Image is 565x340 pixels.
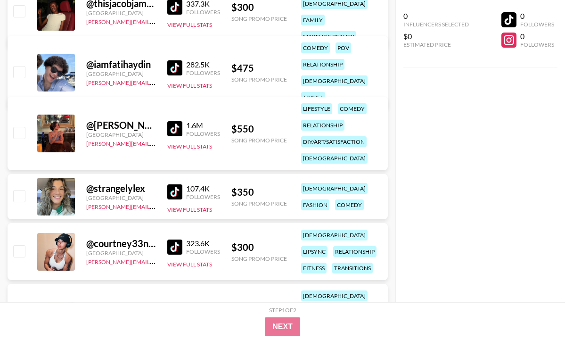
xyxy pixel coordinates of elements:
div: Step 1 of 2 [269,307,296,314]
div: $ 300 [231,1,287,13]
a: [PERSON_NAME][EMAIL_ADDRESS][DOMAIN_NAME] [86,138,226,147]
div: fitness [301,263,327,274]
div: [DEMOGRAPHIC_DATA] [301,153,368,164]
a: [PERSON_NAME][EMAIL_ADDRESS][DOMAIN_NAME] [86,257,226,265]
div: 0 [520,11,554,21]
div: travel [301,92,325,103]
div: @ courtney33nelson [86,238,156,249]
div: Song Promo Price [231,76,287,83]
div: diy/art/satisfaction [301,136,367,147]
div: relationship [301,59,344,70]
button: View Full Stats [167,21,212,28]
img: TikTok [167,184,182,199]
a: [PERSON_NAME][EMAIL_ADDRESS][DOMAIN_NAME] [86,77,226,86]
button: View Full Stats [167,143,212,150]
div: [DEMOGRAPHIC_DATA] [301,290,368,301]
div: [GEOGRAPHIC_DATA] [86,9,156,17]
div: 0 [520,32,554,41]
div: Song Promo Price [231,255,287,262]
div: $ 475 [231,62,287,74]
img: TikTok [167,121,182,136]
div: [GEOGRAPHIC_DATA] [86,194,156,201]
div: @ [PERSON_NAME] [86,119,156,131]
div: [GEOGRAPHIC_DATA] [86,249,156,257]
div: Followers [520,21,554,28]
div: comedy [335,199,364,210]
div: [GEOGRAPHIC_DATA] [86,131,156,138]
div: Song Promo Price [231,200,287,207]
div: 0 [403,11,469,21]
div: Followers [186,248,220,255]
a: [PERSON_NAME][EMAIL_ADDRESS][DOMAIN_NAME] [86,17,226,25]
div: Followers [186,69,220,76]
button: View Full Stats [167,261,212,268]
div: relationship [301,120,344,131]
button: View Full Stats [167,206,212,213]
div: Song Promo Price [231,15,287,22]
div: [GEOGRAPHIC_DATA] [86,70,156,77]
div: 107.4K [186,184,220,193]
div: $ 350 [231,186,287,198]
div: $ 300 [231,241,287,253]
div: pov [336,42,351,53]
div: comedy [338,103,367,114]
div: 282.5K [186,60,220,69]
div: Estimated Price [403,41,469,48]
a: [PERSON_NAME][EMAIL_ADDRESS][DOMAIN_NAME] [86,201,226,210]
div: Followers [186,193,220,200]
div: relationship [333,246,377,257]
div: Influencers Selected [403,21,469,28]
div: Followers [186,8,220,16]
div: lipsync [301,246,328,257]
div: $ 550 [231,123,287,135]
div: Song Promo Price [231,137,287,144]
div: comedy [301,42,330,53]
img: TikTok [167,60,182,75]
div: [DEMOGRAPHIC_DATA] [301,230,368,240]
div: 323.6K [186,239,220,248]
div: Followers [520,41,554,48]
div: makeup & beauty [301,31,356,42]
div: [DEMOGRAPHIC_DATA] [301,183,368,194]
div: [DEMOGRAPHIC_DATA] [301,75,368,86]
div: @ iamfatihaydin [86,58,156,70]
button: View Full Stats [167,82,212,89]
div: family [301,15,325,25]
img: TikTok [167,240,182,255]
div: 1.6M [186,121,220,130]
iframe: Drift Widget Chat Controller [518,293,554,329]
div: lifestyle [301,103,332,114]
button: Next [265,317,300,336]
div: transitions [332,263,373,274]
div: $0 [403,32,469,41]
div: Followers [186,130,220,137]
div: fashion [301,199,329,210]
div: @ strangelylex [86,182,156,194]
